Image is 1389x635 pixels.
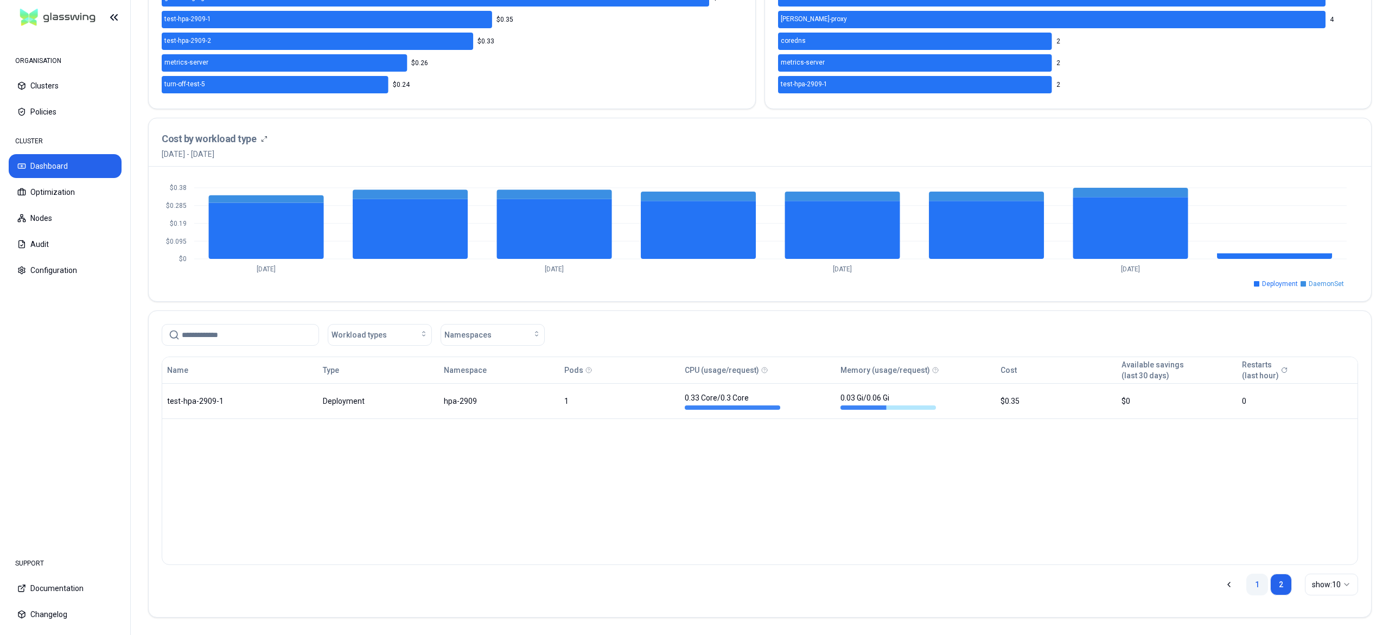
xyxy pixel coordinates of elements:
[1262,280,1298,288] span: Deployment
[166,202,187,209] tspan: $0.285
[167,396,263,407] div: test-hpa-2909-1
[685,359,759,381] button: CPU (usage/request)
[323,359,339,381] button: Type
[9,602,122,626] button: Changelog
[170,184,187,192] tspan: $0.38
[1001,359,1017,381] button: Cost
[564,359,583,381] button: Pods
[9,576,122,600] button: Documentation
[1309,280,1344,288] span: DaemonSet
[545,265,564,273] tspan: [DATE]
[840,359,930,381] button: Memory (usage/request)
[1122,396,1232,407] div: $0
[9,258,122,282] button: Configuration
[444,329,492,340] span: Namespaces
[16,5,100,30] img: GlassWing
[179,255,187,263] tspan: $0
[9,180,122,204] button: Optimization
[9,232,122,256] button: Audit
[9,130,122,152] div: CLUSTER
[9,50,122,72] div: ORGANISATION
[1246,574,1292,595] nav: pagination
[685,392,780,410] div: 0.33 Core / 0.3 Core
[167,359,188,381] button: Name
[1001,396,1111,407] div: $0.35
[9,154,122,178] button: Dashboard
[9,206,122,230] button: Nodes
[1122,359,1184,381] button: Available savings(last 30 days)
[1246,574,1268,595] a: 1
[1242,359,1279,381] p: Restarts (last hour)
[444,396,513,407] div: hpa-2909
[9,74,122,98] button: Clusters
[323,396,434,407] div: Deployment
[1121,265,1140,273] tspan: [DATE]
[444,359,487,381] button: Namespace
[162,131,257,147] h3: Cost by workload type
[170,220,187,227] tspan: $0.19
[257,265,276,273] tspan: [DATE]
[9,100,122,124] button: Policies
[166,238,187,245] tspan: $0.095
[833,265,852,273] tspan: [DATE]
[328,324,432,346] button: Workload types
[840,392,936,410] div: 0.03 Gi / 0.06 Gi
[564,396,675,407] div: 1
[1242,396,1353,407] div: 0
[441,324,545,346] button: Namespaces
[332,329,387,340] span: Workload types
[162,149,267,160] span: [DATE] - [DATE]
[9,553,122,574] div: SUPPORT
[1270,574,1292,595] a: 2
